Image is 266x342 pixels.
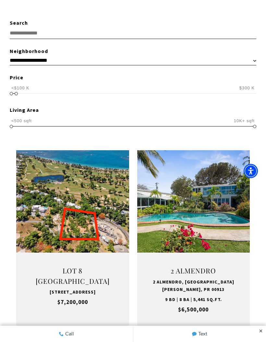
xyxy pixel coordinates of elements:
[232,118,256,124] span: 10K+ sqft
[10,118,33,124] span: <500 sqft
[10,19,256,27] div: Search
[10,85,31,91] span: <$100 K
[10,47,256,56] div: Neighborhood
[238,85,256,91] span: $300 K
[10,106,256,114] div: Living Area
[10,73,256,82] div: Price
[244,164,258,178] div: Accessibility Menu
